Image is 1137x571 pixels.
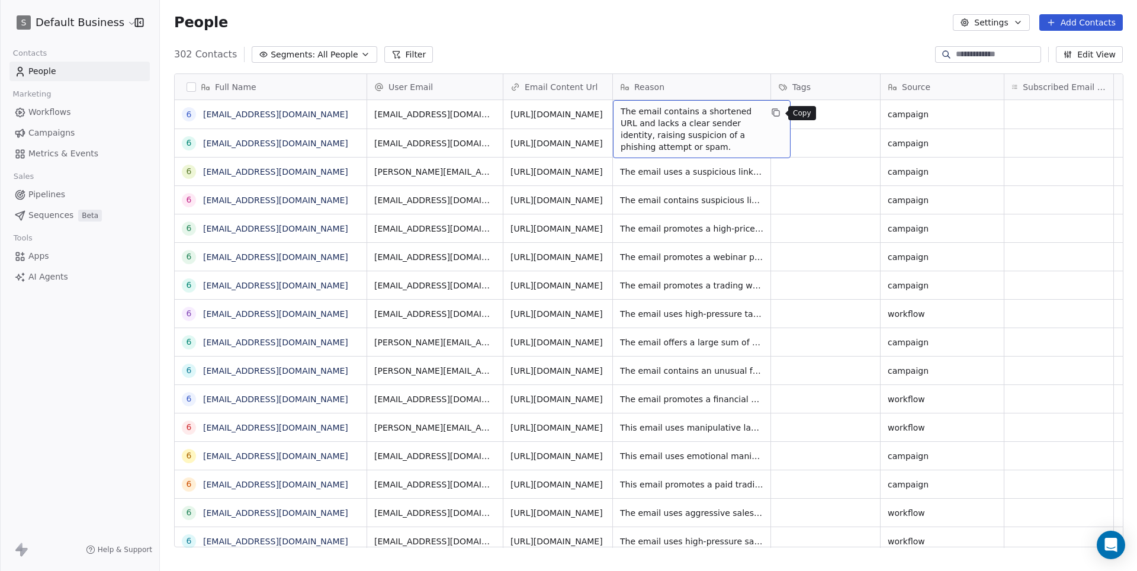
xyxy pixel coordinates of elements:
span: Campaigns [28,127,75,139]
a: [URL][DOMAIN_NAME] [510,309,603,319]
span: The email promotes a financial product with unrealistic promises of high returns, a hallmark of i... [620,393,763,405]
button: Edit View [1056,46,1123,63]
span: Help & Support [98,545,152,554]
a: Pipelines [9,185,150,204]
div: grid [175,100,367,548]
span: Pipelines [28,188,65,201]
span: campaign [888,251,997,263]
span: Tools [8,229,37,247]
a: [URL][DOMAIN_NAME] [510,195,603,205]
a: [EMAIL_ADDRESS][DOMAIN_NAME] [203,110,348,119]
span: People [28,65,56,78]
span: [EMAIL_ADDRESS][DOMAIN_NAME] [374,223,496,235]
a: [URL][DOMAIN_NAME] [510,508,603,518]
a: [URL][DOMAIN_NAME] [510,281,603,290]
a: Metrics & Events [9,144,150,163]
div: 6 [187,364,192,377]
a: [URL][DOMAIN_NAME] [510,167,603,177]
span: Marketing [8,85,56,103]
a: Campaigns [9,123,150,143]
span: Workflows [28,106,71,118]
span: Reason [634,81,664,93]
span: [EMAIL_ADDRESS][DOMAIN_NAME] [374,479,496,490]
span: campaign [888,223,997,235]
a: [URL][DOMAIN_NAME] [510,394,603,404]
span: The email promotes a webinar promising unrealistic financial gains through trading, a common tact... [620,251,763,263]
span: campaign [888,365,997,377]
span: [EMAIL_ADDRESS][DOMAIN_NAME] [374,280,496,291]
span: Beta [78,210,102,222]
div: 6 [187,108,192,121]
a: [URL][DOMAIN_NAME] [510,252,603,262]
span: The email contains a shortened URL and lacks a clear sender identity, raising suspicion of a phis... [621,105,762,153]
div: User Email [367,74,503,100]
span: This email uses manipulative language and promises unrealistic results to sell a product, which i... [620,422,763,434]
span: campaign [888,280,997,291]
a: [EMAIL_ADDRESS][DOMAIN_NAME] [203,480,348,489]
a: [EMAIL_ADDRESS][DOMAIN_NAME] [203,252,348,262]
div: 6 [187,535,192,547]
span: Subscribed Email Categories [1023,81,1106,93]
span: [PERSON_NAME][EMAIL_ADDRESS][DOMAIN_NAME] [374,166,496,178]
span: The email uses aggressive sales tactics and vague promises of increased leads and bookings withou... [620,507,763,519]
a: People [9,62,150,81]
span: [EMAIL_ADDRESS][DOMAIN_NAME] [374,393,496,405]
span: Default Business [36,15,124,30]
span: The email promotes a trading webinar with exaggerated claims of high returns, which is a common t... [620,280,763,291]
span: campaign [888,108,997,120]
a: [URL][DOMAIN_NAME] [510,537,603,546]
div: Subscribed Email Categories [1004,74,1113,100]
a: [EMAIL_ADDRESS][DOMAIN_NAME] [203,309,348,319]
div: 6 [187,222,192,235]
span: The email contains suspicious links and requests personal information, raising concerns about a p... [620,194,763,206]
span: AI Agents [28,271,68,283]
div: Full Name [175,74,367,100]
div: 6 [187,307,192,320]
a: [EMAIL_ADDRESS][DOMAIN_NAME] [203,423,348,432]
span: Apps [28,250,49,262]
button: Filter [384,46,433,63]
span: User Email [388,81,433,93]
span: The email uses a suspicious link and lacks clear sender verification, raising concerns about a po... [620,166,763,178]
a: [EMAIL_ADDRESS][DOMAIN_NAME] [203,338,348,347]
span: workflow [888,535,997,547]
span: workflow [888,507,997,519]
div: Source [881,74,1004,100]
div: 6 [187,450,192,462]
span: [PERSON_NAME][EMAIL_ADDRESS][DOMAIN_NAME] [374,422,496,434]
a: [EMAIL_ADDRESS][DOMAIN_NAME] [203,167,348,177]
span: Email Content Url [525,81,598,93]
div: 6 [187,279,192,291]
a: [URL][DOMAIN_NAME] [510,110,603,119]
a: Workflows [9,102,150,122]
span: The email uses high-pressure sales tactics and vague promises of increased business without provi... [620,535,763,547]
a: SequencesBeta [9,206,150,225]
span: campaign [888,450,997,462]
span: campaign [888,137,997,149]
span: [EMAIL_ADDRESS][DOMAIN_NAME] [374,308,496,320]
span: The email promotes a high-priced trading course with aggressive sales tactics and promises of unr... [620,223,763,235]
span: 302 Contacts [174,47,237,62]
span: S [21,17,27,28]
span: [EMAIL_ADDRESS][DOMAIN_NAME] [374,450,496,462]
span: The email contains an unusual format and includes an unsubscribe link, which is often associated ... [620,365,763,377]
a: AI Agents [9,267,150,287]
div: 6 [187,336,192,348]
span: [PERSON_NAME][EMAIL_ADDRESS][DOMAIN_NAME] [374,365,496,377]
span: Contacts [8,44,52,62]
button: SDefault Business [14,12,126,33]
div: 6 [187,478,192,490]
span: [EMAIL_ADDRESS][DOMAIN_NAME] [374,251,496,263]
span: This email uses emotional manipulation and urgency to promote cryptocurrency-related products, wh... [620,450,763,462]
span: [EMAIL_ADDRESS][DOMAIN_NAME] [374,194,496,206]
div: Email Content Url [503,74,612,100]
span: Full Name [215,81,256,93]
a: Apps [9,246,150,266]
div: Open Intercom Messenger [1097,531,1125,559]
a: [URL][DOMAIN_NAME] [510,224,603,233]
a: [EMAIL_ADDRESS][DOMAIN_NAME] [203,508,348,518]
a: [URL][DOMAIN_NAME] [510,338,603,347]
span: campaign [888,166,997,178]
span: Tags [792,81,811,93]
a: [URL][DOMAIN_NAME] [510,451,603,461]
